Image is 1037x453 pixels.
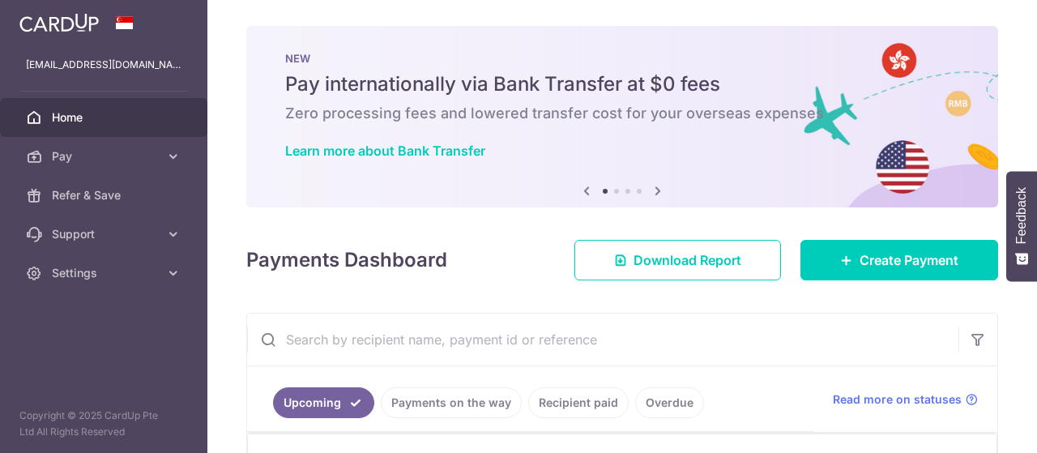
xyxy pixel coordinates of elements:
[381,387,522,418] a: Payments on the way
[52,265,159,281] span: Settings
[52,187,159,203] span: Refer & Save
[285,52,959,65] p: NEW
[528,387,629,418] a: Recipient paid
[1006,171,1037,281] button: Feedback - Show survey
[1014,187,1029,244] span: Feedback
[273,387,374,418] a: Upcoming
[52,148,159,165] span: Pay
[285,71,959,97] h5: Pay internationally via Bank Transfer at $0 fees
[52,226,159,242] span: Support
[19,13,99,32] img: CardUp
[285,104,959,123] h6: Zero processing fees and lowered transfer cost for your overseas expenses
[26,57,181,73] p: [EMAIL_ADDRESS][DOMAIN_NAME]
[800,240,998,280] a: Create Payment
[574,240,781,280] a: Download Report
[833,391,978,408] a: Read more on statuses
[634,250,741,270] span: Download Report
[635,387,704,418] a: Overdue
[246,26,998,207] img: Bank transfer banner
[247,314,958,365] input: Search by recipient name, payment id or reference
[285,143,485,159] a: Learn more about Bank Transfer
[52,109,159,126] span: Home
[860,250,958,270] span: Create Payment
[833,391,962,408] span: Read more on statuses
[246,246,447,275] h4: Payments Dashboard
